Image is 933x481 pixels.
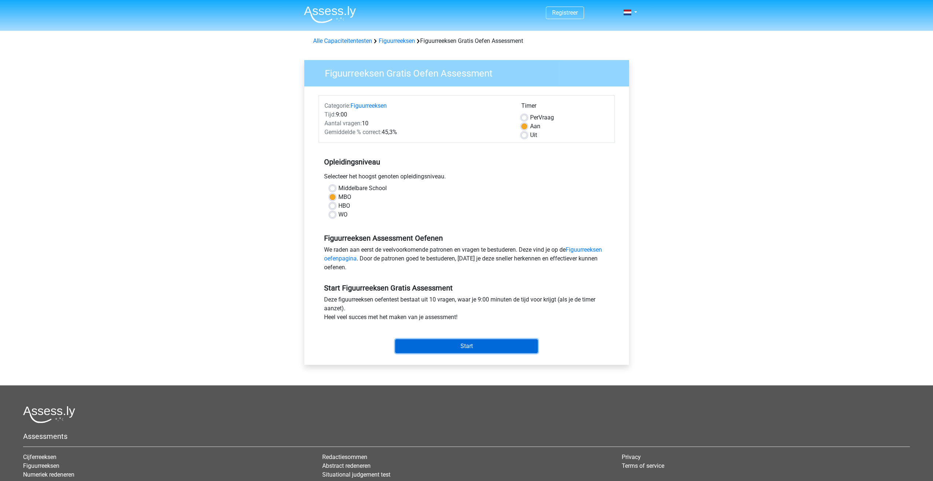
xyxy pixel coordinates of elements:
[23,462,59,469] a: Figuurreeksen
[622,454,641,460] a: Privacy
[395,339,538,353] input: Start
[319,245,615,275] div: We raden aan eerst de veelvoorkomende patronen en vragen te bestuderen. Deze vind je op de . Door...
[338,184,387,193] label: Middelbare School
[319,110,516,119] div: 9:00
[530,113,554,122] label: Vraag
[310,37,623,45] div: Figuurreeksen Gratis Oefen Assessment
[23,454,56,460] a: Cijferreeksen
[322,462,371,469] a: Abstract redeneren
[322,471,390,478] a: Situational judgement test
[316,65,624,79] h3: Figuurreeksen Gratis Oefen Assessment
[324,129,382,136] span: Gemiddelde % correct:
[324,284,609,292] h5: Start Figuurreeksen Gratis Assessment
[324,102,350,109] span: Categorie:
[304,6,356,23] img: Assessly
[319,172,615,184] div: Selecteer het hoogst genoten opleidingsniveau.
[350,102,387,109] a: Figuurreeksen
[552,9,578,16] a: Registreer
[379,37,415,44] a: Figuurreeksen
[319,295,615,325] div: Deze figuurreeksen oefentest bestaat uit 10 vragen, waar je 9:00 minuten de tijd voor krijgt (als...
[338,193,351,201] label: MBO
[23,406,75,423] img: Assessly logo
[322,454,367,460] a: Redactiesommen
[521,101,609,113] div: Timer
[530,122,540,131] label: Aan
[324,120,362,127] span: Aantal vragen:
[319,128,516,137] div: 45,3%
[622,462,664,469] a: Terms of service
[319,119,516,128] div: 10
[324,155,609,169] h5: Opleidingsniveau
[23,432,910,441] h5: Assessments
[530,114,539,121] span: Per
[23,471,74,478] a: Numeriek redeneren
[338,210,348,219] label: WO
[324,234,609,243] h5: Figuurreeksen Assessment Oefenen
[530,131,537,140] label: Uit
[324,111,336,118] span: Tijd:
[313,37,372,44] a: Alle Capaciteitentesten
[338,201,350,210] label: HBO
